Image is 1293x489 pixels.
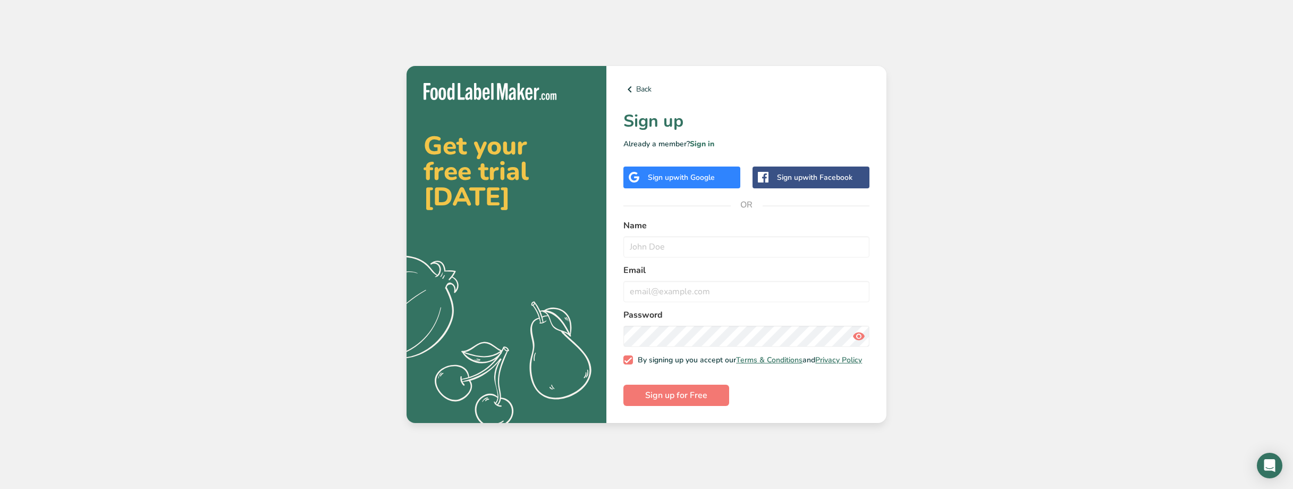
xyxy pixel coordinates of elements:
div: Sign up [648,172,715,183]
span: with Facebook [802,172,852,183]
span: OR [731,189,763,221]
span: with Google [673,172,715,183]
a: Terms & Conditions [736,355,802,365]
label: Password [623,309,869,321]
div: Sign up [777,172,852,183]
a: Sign in [690,139,714,149]
label: Email [623,264,869,277]
a: Back [623,83,869,96]
h1: Sign up [623,109,869,134]
span: Sign up for Free [645,389,707,402]
img: Food Label Maker [424,83,556,101]
div: Open Intercom Messenger [1257,453,1282,478]
p: Already a member? [623,138,869,150]
label: Name [623,219,869,232]
input: John Doe [623,236,869,258]
button: Sign up for Free [623,385,729,406]
a: Privacy Policy [815,355,862,365]
h2: Get your free trial [DATE] [424,133,589,210]
input: email@example.com [623,281,869,302]
span: By signing up you accept our and [633,355,863,365]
